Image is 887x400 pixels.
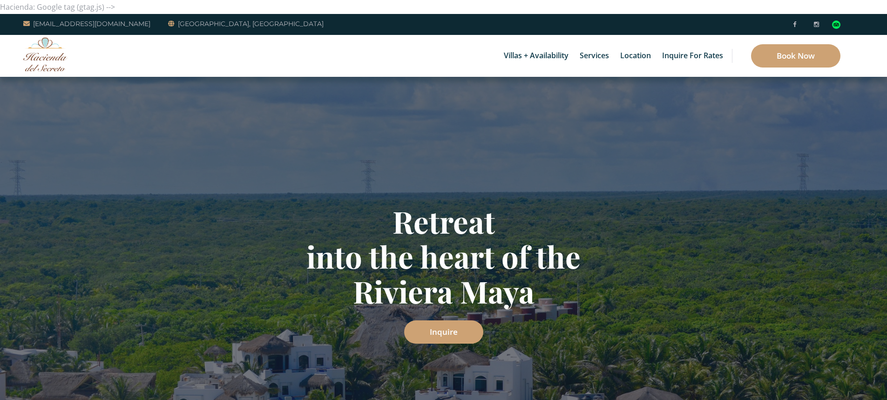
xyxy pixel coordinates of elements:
img: Awesome Logo [23,37,68,71]
div: Read traveler reviews on Tripadvisor [832,20,840,29]
a: Inquire for Rates [657,35,728,77]
img: Tripadvisor_logomark.svg [832,20,840,29]
a: [GEOGRAPHIC_DATA], [GEOGRAPHIC_DATA] [168,18,324,29]
a: [EMAIL_ADDRESS][DOMAIN_NAME] [23,18,150,29]
a: Location [616,35,656,77]
a: Services [575,35,614,77]
a: Villas + Availability [499,35,573,77]
h1: Retreat into the heart of the Riviera Maya [171,204,716,309]
a: Inquire [404,320,483,344]
a: Book Now [751,44,840,68]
